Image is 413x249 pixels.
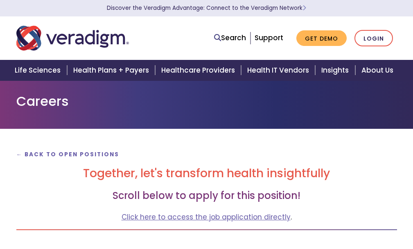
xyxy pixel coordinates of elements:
[156,60,242,81] a: Healthcare Providers
[255,33,283,43] a: Support
[122,212,291,222] a: Click here to access the job application directly
[16,25,129,52] img: Veradigm logo
[354,30,393,47] a: Login
[214,32,246,43] a: Search
[107,4,306,12] a: Discover the Veradigm Advantage: Connect to the Veradigm NetworkLearn More
[316,60,356,81] a: Insights
[302,4,306,12] span: Learn More
[242,60,316,81] a: Health IT Vendors
[10,60,68,81] a: Life Sciences
[16,151,120,158] a: ← Back to Open Positions
[16,94,397,109] h1: Careers
[296,30,347,46] a: Get Demo
[68,60,156,81] a: Health Plans + Payers
[16,167,397,180] h2: Together, let's transform health insightfully
[16,212,397,223] p: .
[357,60,403,81] a: About Us
[16,190,397,202] h3: Scroll below to apply for this position!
